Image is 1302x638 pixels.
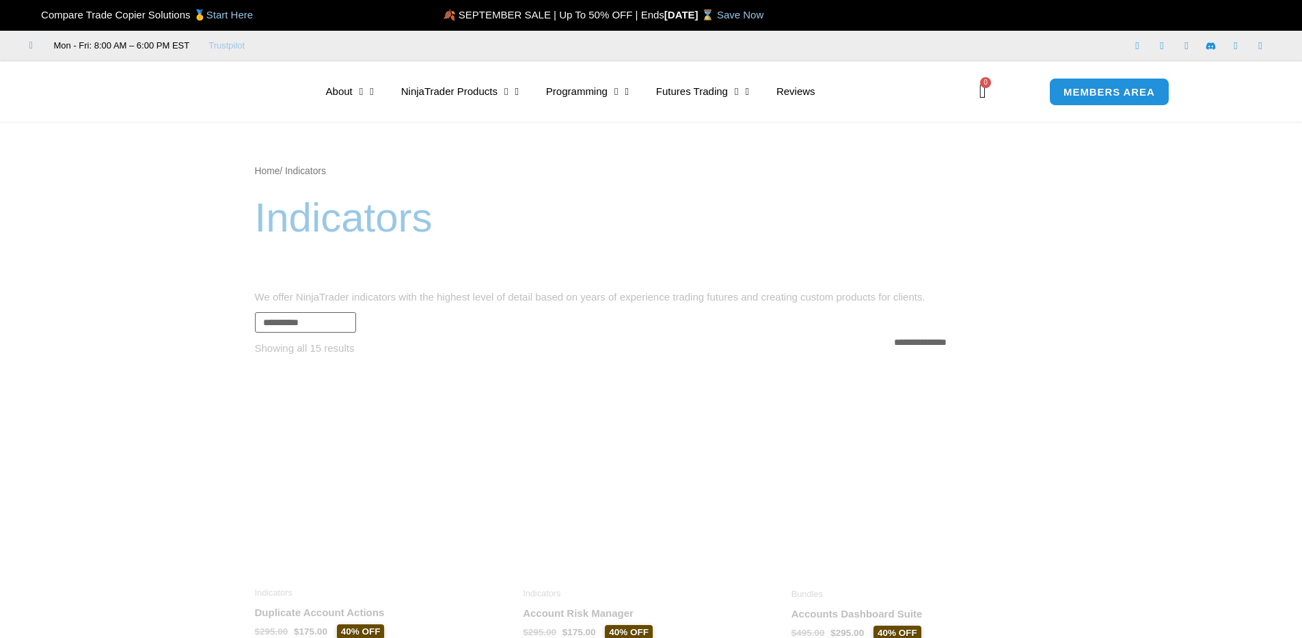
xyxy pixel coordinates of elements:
a: Reviews [763,76,829,107]
span: $ [562,627,568,637]
img: 🏆 [30,10,40,20]
bdi: 295.00 [830,628,864,638]
a: Start Here [206,9,253,20]
bdi: 175.00 [562,627,596,637]
span: $ [830,628,836,638]
span: Indicators [523,588,778,600]
span: 0 [980,77,991,88]
a: Futures Trading [642,76,763,107]
bdi: 295.00 [523,627,556,637]
h2: Accounts Dashboard Suite [791,607,1046,621]
h1: Indicators [255,189,1048,247]
a: Duplicate Account Actions [255,606,510,624]
a: 0 [959,72,1007,111]
p: Showing all 15 results [255,343,355,353]
h2: Duplicate Account Actions [255,606,510,620]
span: Indicators [255,587,510,599]
a: Programming [532,76,642,107]
bdi: 295.00 [255,626,288,637]
img: Accounts Dashboard Suite [791,377,1046,580]
strong: [DATE] ⌛ [664,9,717,20]
p: We offer NinjaTrader indicators with the highest level of detail based on years of experience tra... [255,288,1048,307]
a: Save Now [717,9,763,20]
span: $ [523,627,528,637]
img: LogoAI | Affordable Indicators – NinjaTrader [139,67,286,116]
span: Bundles [791,589,1046,600]
a: NinjaTrader Products [388,76,532,107]
span: $ [791,628,797,638]
select: Shop order [886,333,1047,352]
a: Accounts Dashboard Suite [791,607,1046,626]
nav: Breadcrumb [255,163,1048,180]
a: Home [255,166,280,176]
span: $ [255,626,260,637]
img: Duplicate Account Actions [255,377,510,579]
a: Trustpilot [208,38,245,54]
bdi: 495.00 [791,628,825,638]
nav: Menu [312,76,958,107]
span: 🍂 SEPTEMBER SALE | Up To 50% OFF | Ends [443,9,664,20]
a: About [312,76,388,107]
a: Account Risk Manager [523,607,778,625]
span: MEMBERS AREA [1063,87,1155,97]
span: Compare Trade Copier Solutions 🥇 [29,9,253,20]
span: $ [294,626,299,637]
span: Mon - Fri: 8:00 AM – 6:00 PM EST [51,38,190,54]
img: Account Risk Manager [523,377,778,580]
bdi: 175.00 [294,626,327,637]
h2: Account Risk Manager [523,607,778,620]
a: MEMBERS AREA [1049,78,1169,106]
